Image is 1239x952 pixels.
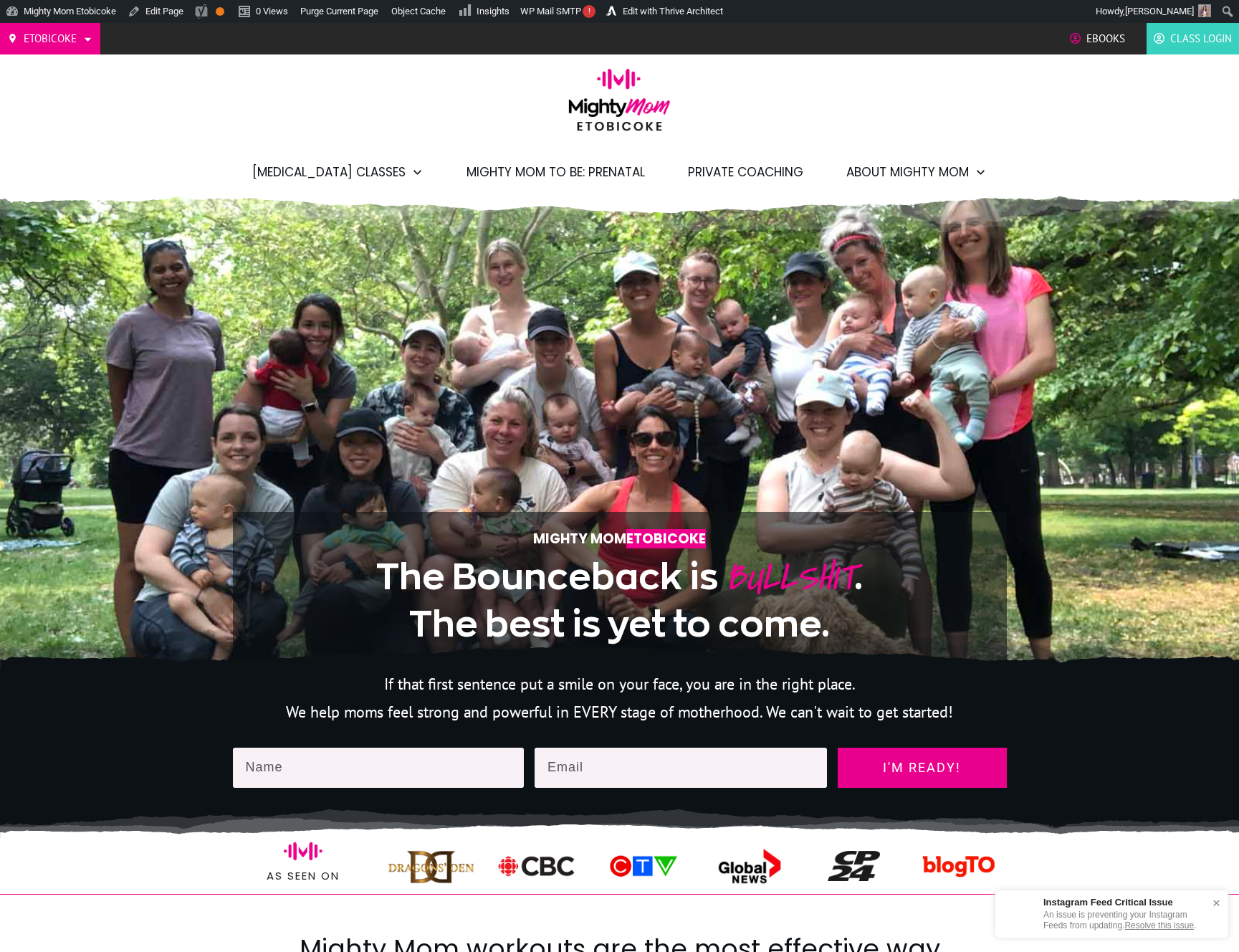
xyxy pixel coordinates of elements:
a: Resolve this issue [1124,920,1194,930]
a: Class Login [1154,28,1232,49]
h1: . [277,552,963,647]
img: Instagram Feed icon [1003,898,1035,930]
p: As seen on [234,867,373,885]
a: [MEDICAL_DATA] Classes [252,160,424,184]
a: I'm ready! [838,748,1007,788]
span: The Bounceback is [376,557,718,596]
img: ico-mighty-mom [919,827,999,907]
a: About Mighty Mom [846,160,987,184]
strong: Mighty Mom [533,529,706,548]
a: Mighty Mom to Be: Prenatal [467,160,645,184]
img: ico-mighty-mom [598,852,687,881]
span: Etobicoke [626,529,706,548]
p: An issue is preventing your Instagram Feeds from updating. . [1043,910,1205,930]
img: ico-mighty-mom [828,851,880,880]
span: [PERSON_NAME] [1125,6,1194,16]
img: ico-mighty-mom [388,844,474,888]
span: Etobicoke [24,28,77,49]
input: Email [535,748,827,788]
span: [MEDICAL_DATA] Classes [252,160,406,184]
span: BULLSHIT [725,551,854,604]
span: ! [583,5,595,18]
span: The best is yet to come. [409,604,830,643]
img: ico-mighty-mom [284,832,322,870]
img: ico-mighty-mom [495,852,579,880]
input: Name [233,748,525,788]
img: ico-mighty-mom [701,847,795,885]
span: Class Login [1170,28,1232,49]
a: Ebooks [1070,28,1125,49]
span: About Mighty Mom [846,160,969,184]
a: Private Coaching [688,160,803,184]
h3: Instagram Feed Critical Issue [1043,898,1205,907]
span: We help moms feel strong and powerful in EVERY stage of motherhood. We can't wait to get started! [286,702,953,722]
div: OK [216,7,224,16]
span: If that first sentence put a smile on your face, you are in the right place. [384,674,856,694]
a: Etobicoke [7,28,93,49]
div: × [1205,889,1228,917]
span: Ebooks [1086,28,1125,49]
span: I'm ready! [851,761,994,775]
